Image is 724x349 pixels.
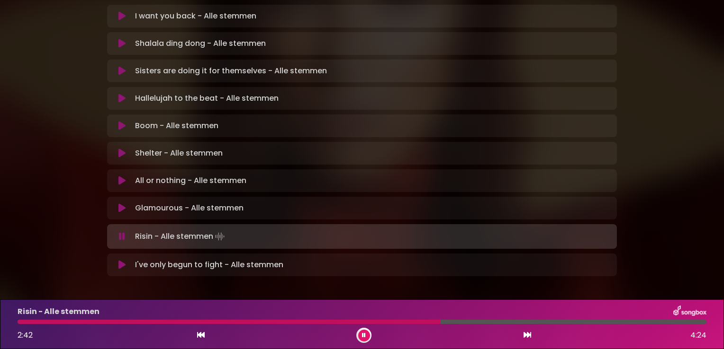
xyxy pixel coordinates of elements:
[18,306,100,317] p: Risin - Alle stemmen
[135,120,218,131] p: Boom - Alle stemmen
[135,202,244,214] p: Glamourous - Alle stemmen
[135,175,246,186] p: All or nothing - Alle stemmen
[135,93,279,104] p: Hallelujah to the beat - Alle stemmen
[135,148,223,159] p: Shelter - Alle stemmen
[673,305,706,318] img: songbox-logo-white.png
[135,259,283,270] p: I've only begun to fight - Alle stemmen
[135,38,266,49] p: Shalala ding dong - Alle stemmen
[135,230,226,243] p: Risin - Alle stemmen
[213,230,226,243] img: waveform4.gif
[135,65,327,77] p: Sisters are doing it for themselves - Alle stemmen
[135,10,256,22] p: I want you back - Alle stemmen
